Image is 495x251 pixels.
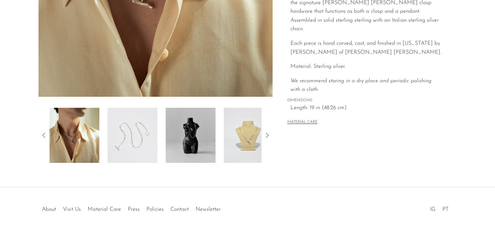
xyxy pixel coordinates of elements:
ul: Quick links [38,201,224,214]
a: IG [430,207,436,212]
img: Dunton Ellerkamp Necklace [166,108,216,163]
p: Each piece is hand carved, cast, and finished in [US_STATE] by [PERSON_NAME] of [PERSON_NAME] [PE... [290,39,442,57]
img: Dunton Ellerkamp Necklace [108,108,157,163]
span: DIMENSIONS [287,97,442,104]
a: Policies [146,207,164,212]
a: Visit Us [63,207,81,212]
a: Press [128,207,140,212]
a: Material Care [88,207,121,212]
a: PT [442,207,449,212]
img: Dunton Ellerkamp Necklace [224,108,274,163]
p: Material: Sterling silver. [290,62,442,71]
span: Length: 19 in (48.26 cm) [290,104,442,113]
button: MATERIAL CARE [287,120,318,125]
a: Contact [170,207,189,212]
i: We recommend storing in a dry place and periodic polishing with a cloth. [290,78,431,93]
ul: Social Medias [427,201,452,214]
a: About [42,207,56,212]
img: Dunton Ellerkamp Necklace [49,108,99,163]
